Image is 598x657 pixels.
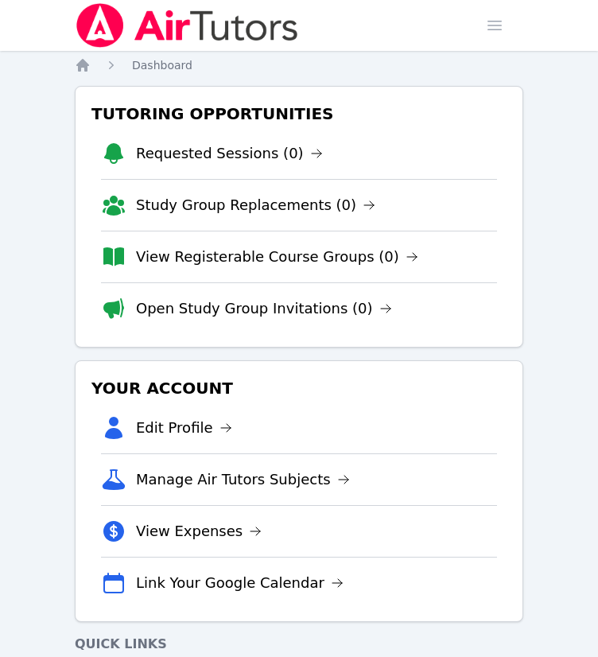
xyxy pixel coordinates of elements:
a: View Expenses [136,520,262,542]
a: Dashboard [132,57,192,73]
a: Edit Profile [136,417,232,439]
a: Manage Air Tutors Subjects [136,468,350,491]
img: Air Tutors [75,3,300,48]
span: Dashboard [132,59,192,72]
h3: Your Account [88,374,510,402]
a: Link Your Google Calendar [136,572,344,594]
h4: Quick Links [75,635,523,654]
nav: Breadcrumb [75,57,523,73]
a: Open Study Group Invitations (0) [136,297,392,320]
a: View Registerable Course Groups (0) [136,246,418,268]
a: Requested Sessions (0) [136,142,323,165]
h3: Tutoring Opportunities [88,99,510,128]
a: Study Group Replacements (0) [136,194,375,216]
